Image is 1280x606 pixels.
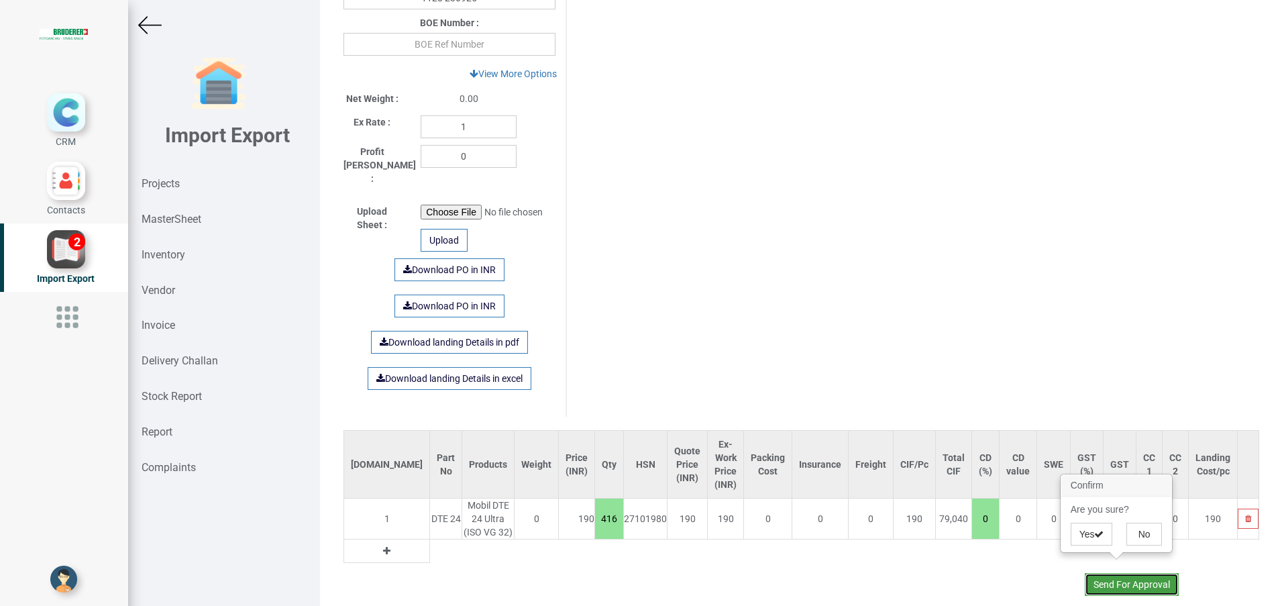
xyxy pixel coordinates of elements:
[1071,431,1104,499] th: GST (%)
[469,458,507,471] div: Products
[343,205,401,232] label: Upload Sheet :
[394,295,504,317] a: Download PO in INR
[849,431,894,499] th: Freight
[894,499,936,540] td: 190
[792,431,849,499] th: Insurance
[894,431,936,499] th: CIF/Pc
[346,92,398,105] label: Net Weight :
[1104,431,1136,499] th: GST
[1136,431,1163,499] th: CC 1
[744,431,792,499] th: Packing Cost
[142,248,185,261] strong: Inventory
[68,234,85,250] div: 2
[420,16,479,30] label: BOE Number :
[849,499,894,540] td: 0
[421,229,468,252] div: Upload
[624,499,668,540] td: 27101980
[1071,523,1113,546] button: Yes
[1071,503,1163,516] p: Are you sure?
[708,431,744,499] th: Ex-Work Price (INR)
[192,57,246,111] img: garage-closed.png
[343,33,555,56] input: BOE Ref Number
[972,431,1000,499] th: CD (%)
[936,431,972,499] th: Total CIF
[142,425,172,438] strong: Report
[1189,499,1238,540] td: 190
[668,499,708,540] td: 190
[37,273,95,284] span: Import Export
[1037,431,1071,499] th: SWE
[668,431,708,499] th: Quote Price (INR)
[142,354,218,367] strong: Delivery Challan
[354,115,390,129] label: Ex Rate :
[1037,499,1071,540] td: 0
[343,145,401,185] label: Profit [PERSON_NAME] :
[56,136,76,147] span: CRM
[936,499,972,540] td: 79,040
[1085,573,1179,596] button: Send For Approval
[595,431,624,499] th: Qty
[142,177,180,190] strong: Projects
[1000,499,1037,540] td: 0
[437,451,455,478] div: Part No
[142,284,175,297] strong: Vendor
[142,461,196,474] strong: Complaints
[1163,431,1189,499] th: CC 2
[142,213,201,225] strong: MasterSheet
[1163,499,1189,540] td: 0
[1061,475,1172,497] h3: Confirm
[515,431,559,499] th: Weight
[462,499,514,539] div: Mobil DTE 24 Ultra (ISO VG 32)
[708,499,744,540] td: 190
[142,390,202,403] strong: Stock Report
[344,431,430,499] th: [DOMAIN_NAME]
[142,319,175,332] strong: Invoice
[1000,431,1037,499] th: CD value
[344,499,430,540] td: 1
[165,123,290,147] b: Import Export
[460,93,478,104] span: 0.00
[430,512,462,525] div: DTE 24
[624,431,668,499] th: HSN
[559,499,595,540] td: 190
[559,431,595,499] th: Price (INR)
[1189,431,1238,499] th: Landing Cost/pc
[744,499,792,540] td: 0
[47,205,85,215] span: Contacts
[515,499,559,540] td: 0
[368,367,531,390] a: Download landing Details in excel
[1126,523,1162,546] button: No
[792,499,849,540] td: 0
[461,62,566,85] a: View More Options
[394,258,504,281] a: Download PO in INR
[371,331,528,354] a: Download landing Details in pdf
